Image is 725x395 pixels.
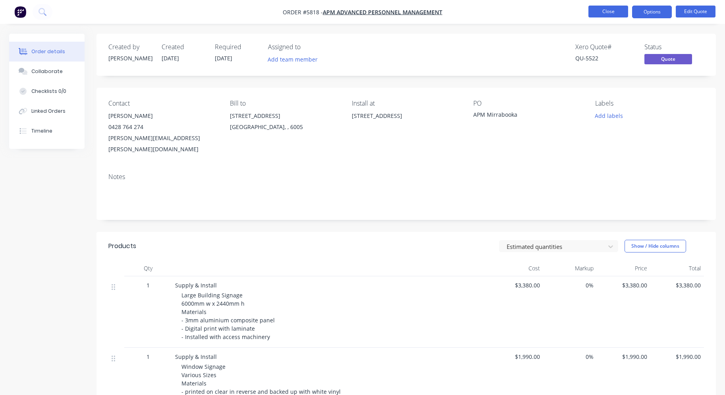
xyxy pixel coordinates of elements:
div: [STREET_ADDRESS] [352,110,461,136]
span: $1,990.00 [493,353,540,361]
button: Edit Quote [676,6,715,17]
div: Order details [31,48,65,55]
span: $3,380.00 [493,281,540,289]
button: Close [588,6,628,17]
button: Collaborate [9,62,85,81]
div: QU-5522 [575,54,635,62]
span: [DATE] [215,54,232,62]
span: Large Building Signage 6000mm w x 2440mm h Materials - 3mm aluminium composite panel - Digital pr... [181,291,276,341]
div: [STREET_ADDRESS] [352,110,461,121]
span: Supply & Install [175,281,217,289]
div: 0428 764 274 [108,121,217,133]
div: Linked Orders [31,108,66,115]
span: Quote [644,54,692,64]
span: 1 [147,353,150,361]
span: [DATE] [162,54,179,62]
img: Factory [14,6,26,18]
div: [STREET_ADDRESS][GEOGRAPHIC_DATA], , 6005 [230,110,339,136]
div: Assigned to [268,43,347,51]
button: Add team member [264,54,322,65]
div: [STREET_ADDRESS] [230,110,339,121]
button: Show / Hide columns [625,240,686,252]
button: Checklists 0/0 [9,81,85,101]
div: Total [650,260,704,276]
span: $3,380.00 [654,281,701,289]
button: Linked Orders [9,101,85,121]
div: Created [162,43,205,51]
div: [PERSON_NAME] [108,110,217,121]
button: Add labels [590,110,627,121]
div: Checklists 0/0 [31,88,66,95]
div: Labels [595,100,704,107]
span: Order #5818 - [283,8,323,16]
button: Options [632,6,672,18]
span: 0% [546,281,594,289]
div: [PERSON_NAME]0428 764 274[PERSON_NAME][EMAIL_ADDRESS][PERSON_NAME][DOMAIN_NAME] [108,110,217,155]
div: Install at [352,100,461,107]
div: Created by [108,43,152,51]
span: $1,990.00 [600,353,647,361]
div: Cost [490,260,543,276]
span: $3,380.00 [600,281,647,289]
button: Order details [9,42,85,62]
span: $1,990.00 [654,353,701,361]
div: [PERSON_NAME][EMAIL_ADDRESS][PERSON_NAME][DOMAIN_NAME] [108,133,217,155]
span: 1 [147,281,150,289]
div: Status [644,43,704,51]
span: 0% [546,353,594,361]
a: APM Advanced Personnel Management [323,8,442,16]
div: APM Mirrabooka [473,110,573,121]
div: Price [597,260,650,276]
div: Qty [124,260,172,276]
span: Supply & Install [175,353,217,360]
div: Markup [543,260,597,276]
button: Add team member [268,54,322,65]
div: Collaborate [31,68,63,75]
div: PO [473,100,582,107]
div: Products [108,241,136,251]
button: Timeline [9,121,85,141]
div: Timeline [31,127,52,135]
div: Bill to [230,100,339,107]
div: Required [215,43,258,51]
div: Notes [108,173,704,181]
div: [GEOGRAPHIC_DATA], , 6005 [230,121,339,133]
div: Xero Quote # [575,43,635,51]
div: Contact [108,100,217,107]
div: [PERSON_NAME] [108,54,152,62]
